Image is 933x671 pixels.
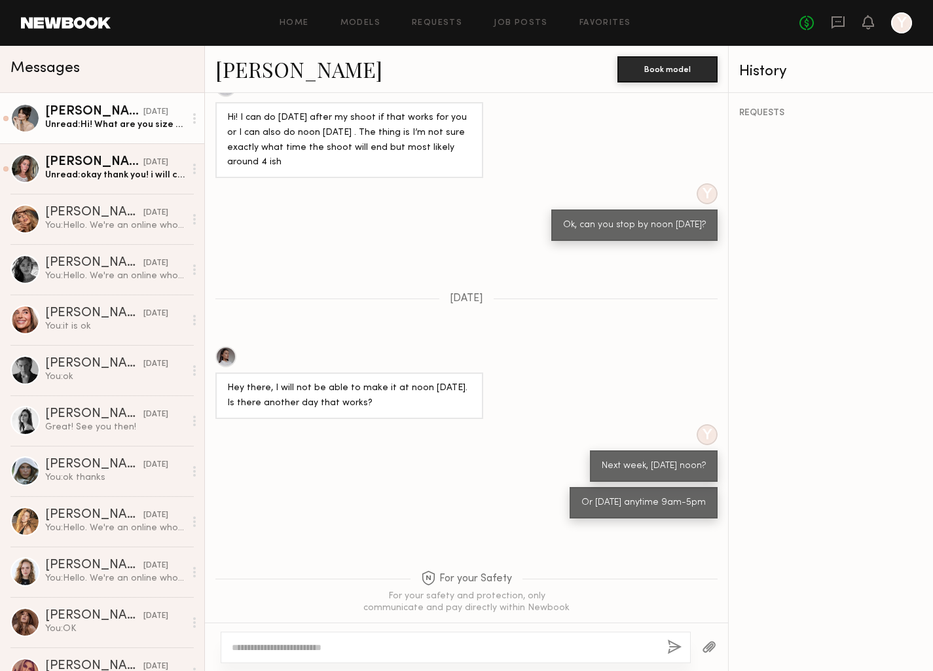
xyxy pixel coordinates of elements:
[45,471,185,484] div: You: ok thanks
[617,63,718,74] a: Book model
[581,496,706,511] div: Or [DATE] anytime 9am-5pm
[227,381,471,411] div: Hey there, I will not be able to make it at noon [DATE]. Is there another day that works?
[739,109,923,118] div: REQUESTS
[45,559,143,572] div: [PERSON_NAME]
[45,320,185,333] div: You: it is ok
[45,156,143,169] div: [PERSON_NAME]
[45,371,185,383] div: You: ok
[45,572,185,585] div: You: Hello. We're an online wholesale clothing company. You can find us by searching for hapticsu...
[412,19,462,27] a: Requests
[45,408,143,421] div: [PERSON_NAME]
[143,509,168,522] div: [DATE]
[45,219,185,232] div: You: Hello. We're an online wholesale clothing company. We're holding a casting call [DATE] and w...
[143,207,168,219] div: [DATE]
[45,458,143,471] div: [PERSON_NAME]
[45,509,143,522] div: [PERSON_NAME]
[227,111,471,171] div: Hi! I can do [DATE] after my shoot if that works for you or I can also do noon [DATE] . The thing...
[45,257,143,270] div: [PERSON_NAME]
[494,19,548,27] a: Job Posts
[143,408,168,421] div: [DATE]
[45,206,143,219] div: [PERSON_NAME]
[45,307,143,320] div: [PERSON_NAME]
[45,522,185,534] div: You: Hello. We're an online wholesale clothing company. You can find us by searching for hapticsu...
[280,19,309,27] a: Home
[45,270,185,282] div: You: Hello. We're an online wholesale clothing company. We're holding a casting call [DATE] and w...
[563,218,706,233] div: Ok, can you stop by noon [DATE]?
[45,357,143,371] div: [PERSON_NAME]
[45,118,185,131] div: Unread: Hi! What are you size specs?
[362,590,572,614] div: For your safety and protection, only communicate and pay directly within Newbook
[739,64,923,79] div: History
[450,293,483,304] span: [DATE]
[143,459,168,471] div: [DATE]
[143,358,168,371] div: [DATE]
[45,421,185,433] div: Great! See you then!
[579,19,631,27] a: Favorites
[143,257,168,270] div: [DATE]
[340,19,380,27] a: Models
[143,156,168,169] div: [DATE]
[45,623,185,635] div: You: OK
[421,571,512,587] span: For your Safety
[891,12,912,33] a: Y
[143,610,168,623] div: [DATE]
[143,106,168,118] div: [DATE]
[143,308,168,320] div: [DATE]
[45,105,143,118] div: [PERSON_NAME]
[143,560,168,572] div: [DATE]
[617,56,718,82] button: Book model
[45,609,143,623] div: [PERSON_NAME]
[602,459,706,474] div: Next week, [DATE] noon?
[215,55,382,83] a: [PERSON_NAME]
[45,169,185,181] div: Unread: okay thank you! i will check my availability and circle back
[10,61,80,76] span: Messages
